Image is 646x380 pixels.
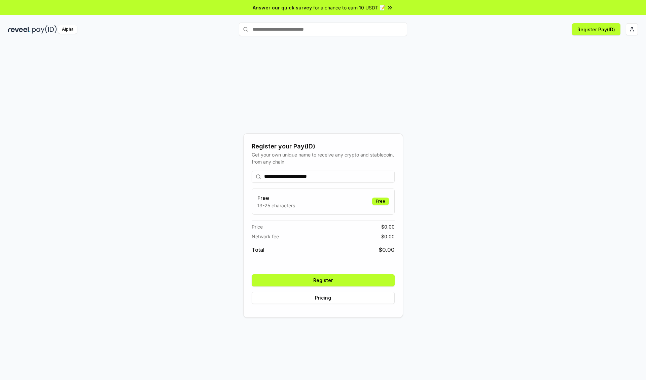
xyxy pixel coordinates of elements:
[379,246,395,254] span: $ 0.00
[252,292,395,304] button: Pricing
[257,194,295,202] h3: Free
[381,233,395,240] span: $ 0.00
[572,23,620,35] button: Register Pay(ID)
[372,198,389,205] div: Free
[58,25,77,34] div: Alpha
[252,142,395,151] div: Register your Pay(ID)
[252,223,263,230] span: Price
[252,151,395,165] div: Get your own unique name to receive any crypto and stablecoin, from any chain
[8,25,31,34] img: reveel_dark
[381,223,395,230] span: $ 0.00
[252,233,279,240] span: Network fee
[253,4,312,11] span: Answer our quick survey
[257,202,295,209] p: 13-25 characters
[32,25,57,34] img: pay_id
[313,4,385,11] span: for a chance to earn 10 USDT 📝
[252,246,264,254] span: Total
[252,274,395,286] button: Register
